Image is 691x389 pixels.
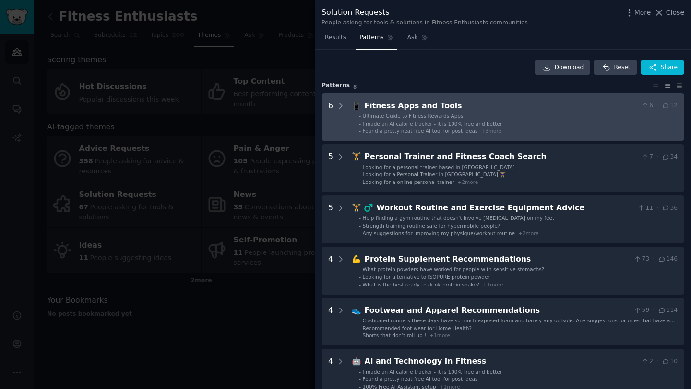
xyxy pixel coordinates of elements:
[363,121,502,126] span: I made an AI calorie tracker - it is 100% free and better
[352,254,361,263] span: 💪
[656,102,658,110] span: ·
[662,357,678,366] span: 10
[654,8,684,18] button: Close
[359,34,383,42] span: Patterns
[363,172,506,177] span: Looking for a Personal Trainer in [GEOGRAPHIC_DATA] 🏋️‍♀️
[363,282,479,287] span: What is the best ready to drink protein shake?
[458,179,478,185] span: + 2 more
[352,306,361,315] span: 👟
[359,317,361,324] div: -
[363,369,502,375] span: I made an AI calorie tracker - it is 100% free and better
[328,305,333,339] div: 4
[363,332,427,338] span: Shorts that don’t roll up !
[359,120,361,127] div: -
[359,164,361,171] div: -
[359,171,361,178] div: -
[328,253,333,288] div: 4
[352,101,361,110] span: 📱
[365,151,638,163] div: Personal Trainer and Fitness Coach Search
[363,318,675,330] span: Cushioned runners these days have so much exposed foam and barely any outsole. Any suggestions fo...
[633,306,649,315] span: 59
[363,230,515,236] span: Any suggestions for improving my physique/workout routine
[653,255,655,263] span: ·
[359,376,361,382] div: -
[483,282,503,287] span: + 1 more
[363,179,454,185] span: Looking for a online personal trainer
[363,215,554,221] span: Help finding a gym routine that doesn't involve [MEDICAL_DATA] on my feet
[662,204,678,213] span: 36
[352,356,361,366] span: 🤖
[555,63,584,72] span: Download
[363,113,464,119] span: Ultimate Guide to Fitness Rewards Apps
[594,60,637,75] button: Reset
[359,215,361,221] div: -
[662,102,678,110] span: 12
[365,355,638,367] div: AI and Technology in Fitness
[365,253,631,265] div: Protein Supplement Recommendations
[656,153,658,161] span: ·
[653,306,655,315] span: ·
[365,100,638,112] div: Fitness Apps and Tools
[614,63,630,72] span: Reset
[658,255,678,263] span: 146
[661,63,678,72] span: Share
[325,34,346,42] span: Results
[656,357,658,366] span: ·
[633,255,649,263] span: 73
[641,102,653,110] span: 6
[356,30,397,50] a: Patterns
[322,19,528,27] div: People asking for tools & solutions in Fitness Enthusiasts communities
[641,60,684,75] button: Share
[322,81,350,90] span: Pattern s
[359,230,361,237] div: -
[637,204,653,213] span: 11
[359,281,361,288] div: -
[363,266,545,272] span: What protein powders have worked for people with sensitive stomachs?
[359,179,361,185] div: -
[363,274,490,280] span: Looking for alternative to ISOPURE protein powder
[535,60,591,75] a: Download
[518,230,539,236] span: + 2 more
[656,204,658,213] span: ·
[322,7,528,19] div: Solution Requests
[363,376,478,382] span: Found a pretty neat free AI tool for post ideas
[634,8,651,18] span: More
[359,325,361,332] div: -
[353,84,357,90] span: 8
[359,332,361,339] div: -
[328,202,333,237] div: 5
[359,266,361,273] div: -
[363,128,478,134] span: Found a pretty neat free AI tool for post ideas
[359,222,361,229] div: -
[429,332,450,338] span: + 1 more
[352,152,361,161] span: 🏋️
[641,153,653,161] span: 7
[328,151,333,185] div: 5
[359,113,361,119] div: -
[359,274,361,280] div: -
[624,8,651,18] button: More
[363,325,472,331] span: Recommended foot wear for Home Health?
[322,30,349,50] a: Results
[377,202,634,214] div: Workout Routine and Exercise Equipment Advice
[365,305,631,317] div: Footwear and Apparel Recommendations
[407,34,418,42] span: Ask
[363,223,500,229] span: Strength training routine safe for hypermobile people?
[666,8,684,18] span: Close
[359,127,361,134] div: -
[363,164,515,170] span: Looking for a personal trainer based in [GEOGRAPHIC_DATA]
[404,30,431,50] a: Ask
[481,128,501,134] span: + 3 more
[352,203,373,212] span: 🏋️ ♂️
[328,100,333,135] div: 6
[662,153,678,161] span: 34
[658,306,678,315] span: 114
[359,368,361,375] div: -
[641,357,653,366] span: 2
